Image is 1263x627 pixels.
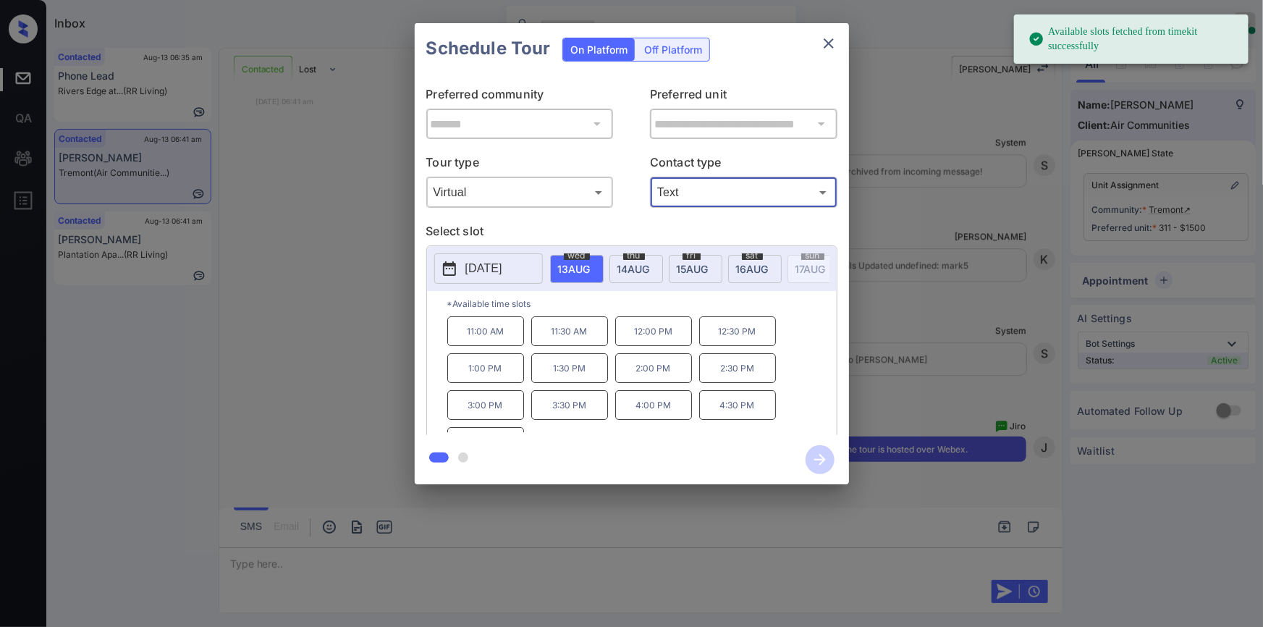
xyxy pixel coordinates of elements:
[609,255,663,283] div: date-select
[637,38,709,61] div: Off Platform
[550,255,604,283] div: date-select
[447,353,524,383] p: 1:00 PM
[669,255,722,283] div: date-select
[650,153,837,177] p: Contact type
[677,263,709,275] span: 15 AUG
[615,316,692,346] p: 12:00 PM
[814,29,843,58] button: close
[447,427,524,457] p: 5:00 PM
[654,180,834,204] div: Text
[699,390,776,420] p: 4:30 PM
[430,180,610,204] div: Virtual
[728,255,782,283] div: date-select
[415,23,562,74] h2: Schedule Tour
[564,251,590,260] span: wed
[615,353,692,383] p: 2:00 PM
[1028,19,1237,59] div: Available slots fetched from timekit successfully
[683,251,701,260] span: fri
[447,316,524,346] p: 11:00 AM
[426,85,614,109] p: Preferred community
[699,353,776,383] p: 2:30 PM
[447,390,524,420] p: 3:00 PM
[797,441,843,479] button: btn-next
[742,251,763,260] span: sat
[531,390,608,420] p: 3:30 PM
[531,353,608,383] p: 1:30 PM
[623,251,645,260] span: thu
[617,263,650,275] span: 14 AUG
[426,222,837,245] p: Select slot
[736,263,769,275] span: 16 AUG
[434,253,543,284] button: [DATE]
[558,263,591,275] span: 13 AUG
[699,316,776,346] p: 12:30 PM
[650,85,837,109] p: Preferred unit
[426,153,614,177] p: Tour type
[563,38,635,61] div: On Platform
[531,316,608,346] p: 11:30 AM
[447,291,837,316] p: *Available time slots
[615,390,692,420] p: 4:00 PM
[465,260,502,277] p: [DATE]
